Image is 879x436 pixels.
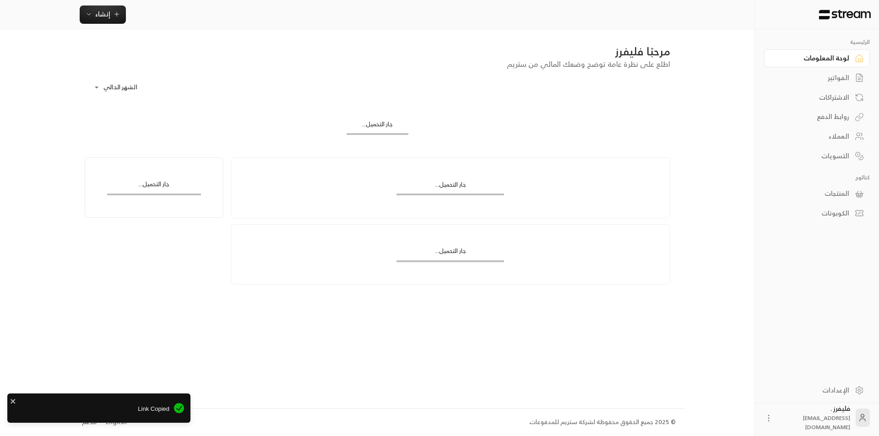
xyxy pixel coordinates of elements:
div: لوحة المعلومات [776,54,849,63]
div: جار التحميل... [107,180,201,193]
a: لوحة المعلومات [764,49,870,67]
div: العملاء [776,132,849,141]
div: الشهر الحالي [89,75,157,99]
div: جار التحميل... [396,247,504,260]
span: [EMAIL_ADDRESS][DOMAIN_NAME] [803,413,850,432]
span: إنشاء [95,8,110,20]
div: روابط الدفع [776,112,849,121]
span: اطلع على نظرة عامة توضح وضعك المالي من ستريم [507,58,670,70]
div: التسويات [776,151,849,161]
a: الفواتير [764,69,870,87]
button: close [10,396,16,405]
div: مرحبًا فليفرز [85,44,670,59]
a: المنتجات [764,185,870,203]
a: الكوبونات [764,205,870,222]
div: المنتجات [776,189,849,198]
div: © 2025 جميع الحقوق محفوظة لشركة ستريم للمدفوعات. [529,418,676,427]
span: Link Copied [14,404,169,414]
div: الاشتراكات [776,93,849,102]
a: روابط الدفع [764,108,870,126]
div: جار التحميل... [396,180,504,194]
div: فليفرز . [779,404,850,431]
div: الفواتير [776,73,849,82]
div: الإعدادات [776,386,849,395]
a: التسويات [764,147,870,165]
p: كتالوج [764,174,870,181]
a: العملاء [764,128,870,145]
p: الرئيسية [764,38,870,46]
a: الإعدادات [764,381,870,399]
div: الكوبونات [776,209,849,218]
img: Logo [818,10,872,20]
a: الاشتراكات [764,88,870,106]
button: إنشاء [80,5,126,24]
div: جار التحميل... [347,120,408,133]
